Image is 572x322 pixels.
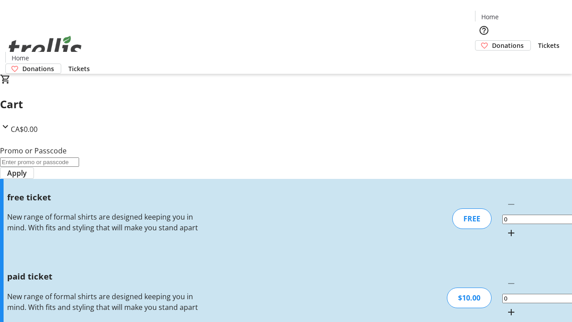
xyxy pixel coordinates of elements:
[475,40,531,51] a: Donations
[5,64,61,74] a: Donations
[68,64,90,73] span: Tickets
[502,303,520,321] button: Increment by one
[61,64,97,73] a: Tickets
[502,224,520,242] button: Increment by one
[5,26,85,71] img: Orient E2E Organization Bm2olJiWBX's Logo
[12,53,29,63] span: Home
[22,64,54,73] span: Donations
[6,53,34,63] a: Home
[475,51,493,68] button: Cart
[7,191,202,203] h3: free ticket
[447,288,492,308] div: $10.00
[452,208,492,229] div: FREE
[538,41,559,50] span: Tickets
[475,12,504,21] a: Home
[7,212,202,233] div: New range of formal shirts are designed keeping you in mind. With fits and styling that will make...
[531,41,567,50] a: Tickets
[11,124,38,134] span: CA$0.00
[481,12,499,21] span: Home
[7,291,202,313] div: New range of formal shirts are designed keeping you in mind. With fits and styling that will make...
[7,168,27,178] span: Apply
[475,21,493,39] button: Help
[492,41,524,50] span: Donations
[7,270,202,283] h3: paid ticket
